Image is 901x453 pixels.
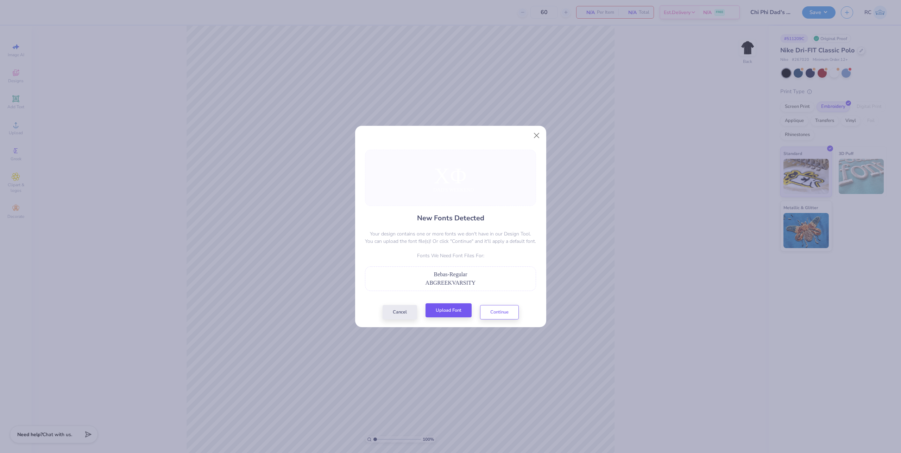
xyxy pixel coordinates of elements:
button: Cancel [383,305,417,319]
button: Close [530,129,543,142]
h4: New Fonts Detected [417,213,484,223]
span: Bebas-Regular [434,271,467,277]
button: Continue [480,305,519,319]
p: Your design contains one or more fonts we don't have in our Design Tool. You can upload the font ... [365,230,536,245]
p: Fonts We Need Font Files For: [365,252,536,259]
button: Upload Font [426,303,472,318]
span: ABGREEKVARSITY [426,280,476,286]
